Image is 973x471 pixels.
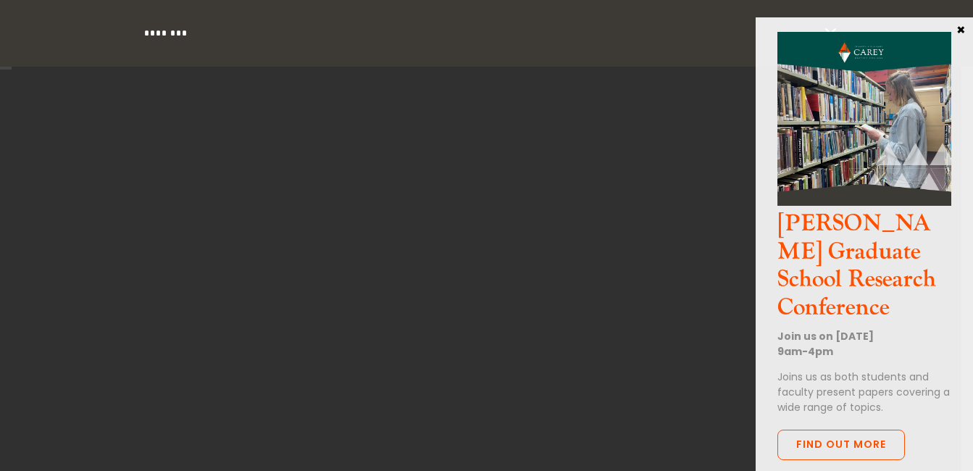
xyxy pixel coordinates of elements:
[777,430,905,460] a: Find out more
[777,210,951,329] h3: [PERSON_NAME] Graduate School Research Conference
[777,370,951,415] p: Joins us as both students and faculty present papers covering a wide range of topics.
[777,32,951,206] img: CGS Research Conference
[777,344,833,359] strong: 9am-4pm
[953,22,968,36] button: Close
[777,329,874,343] strong: Join us on [DATE]
[777,193,951,210] a: CGS Research Conference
